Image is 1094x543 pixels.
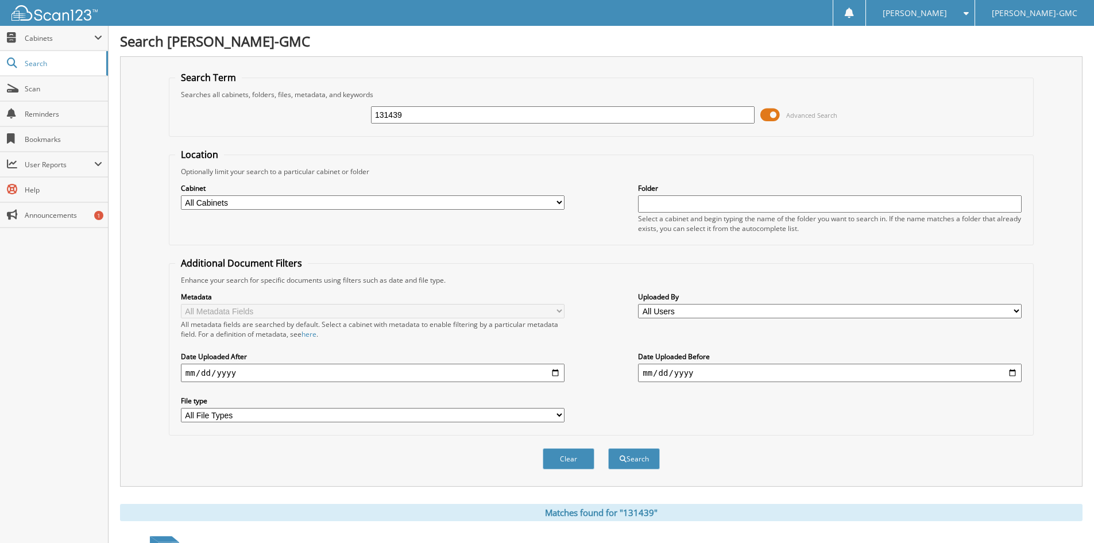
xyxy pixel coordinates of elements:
label: Metadata [181,292,565,302]
legend: Search Term [175,71,242,84]
span: Search [25,59,100,68]
span: Bookmarks [25,134,102,144]
span: [PERSON_NAME]-GMC [992,10,1077,17]
input: end [638,364,1022,382]
label: Date Uploaded After [181,352,565,361]
div: Select a cabinet and begin typing the name of the folder you want to search in. If the name match... [638,214,1022,233]
button: Search [608,448,660,469]
span: Advanced Search [786,111,837,120]
span: Cabinets [25,33,94,43]
input: start [181,364,565,382]
span: Scan [25,84,102,94]
button: Clear [543,448,594,469]
label: Cabinet [181,183,565,193]
label: File type [181,396,565,406]
span: Help [25,185,102,195]
div: All metadata fields are searched by default. Select a cabinet with metadata to enable filtering b... [181,319,565,339]
div: Matches found for "131439" [120,504,1083,521]
label: Uploaded By [638,292,1022,302]
h1: Search [PERSON_NAME]-GMC [120,32,1083,51]
img: scan123-logo-white.svg [11,5,98,21]
div: Searches all cabinets, folders, files, metadata, and keywords [175,90,1027,99]
div: 1 [94,211,103,220]
div: Enhance your search for specific documents using filters such as date and file type. [175,275,1027,285]
a: here [301,329,316,339]
span: Reminders [25,109,102,119]
span: Announcements [25,210,102,220]
span: User Reports [25,160,94,170]
label: Folder [638,183,1022,193]
legend: Location [175,148,224,161]
span: [PERSON_NAME] [883,10,947,17]
legend: Additional Document Filters [175,257,308,269]
div: Optionally limit your search to a particular cabinet or folder [175,167,1027,176]
label: Date Uploaded Before [638,352,1022,361]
